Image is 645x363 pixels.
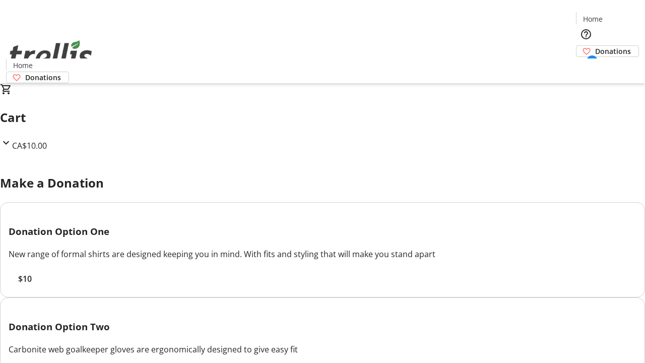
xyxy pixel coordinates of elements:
[13,60,33,71] span: Home
[6,29,96,80] img: Orient E2E Organization 2HlHcCUPqJ's Logo
[9,248,636,260] div: New range of formal shirts are designed keeping you in mind. With fits and styling that will make...
[595,46,631,56] span: Donations
[9,273,41,285] button: $10
[576,45,639,57] a: Donations
[7,60,39,71] a: Home
[18,273,32,285] span: $10
[576,24,596,44] button: Help
[576,57,596,77] button: Cart
[9,343,636,355] div: Carbonite web goalkeeper gloves are ergonomically designed to give easy fit
[576,14,609,24] a: Home
[9,320,636,334] h3: Donation Option Two
[25,72,61,83] span: Donations
[9,224,636,238] h3: Donation Option One
[583,14,603,24] span: Home
[6,72,69,83] a: Donations
[12,140,47,151] span: CA$10.00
